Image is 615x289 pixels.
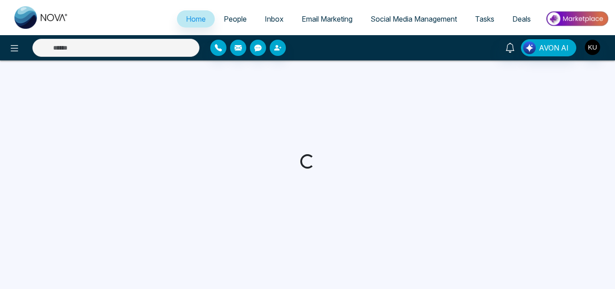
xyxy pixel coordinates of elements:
img: Market-place.gif [544,9,610,29]
a: Deals [503,10,540,28]
span: Home [186,14,206,23]
a: Social Media Management [362,10,466,28]
img: User Avatar [585,40,600,55]
span: Deals [512,14,531,23]
span: Inbox [265,14,284,23]
span: Social Media Management [371,14,457,23]
a: People [215,10,256,28]
a: Tasks [466,10,503,28]
img: Nova CRM Logo [14,6,68,29]
a: Home [177,10,215,28]
span: Email Marketing [302,14,353,23]
button: AVON AI [521,39,576,56]
span: AVON AI [539,42,569,53]
span: People [224,14,247,23]
img: Lead Flow [523,41,536,54]
a: Inbox [256,10,293,28]
span: Tasks [475,14,494,23]
a: Email Marketing [293,10,362,28]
